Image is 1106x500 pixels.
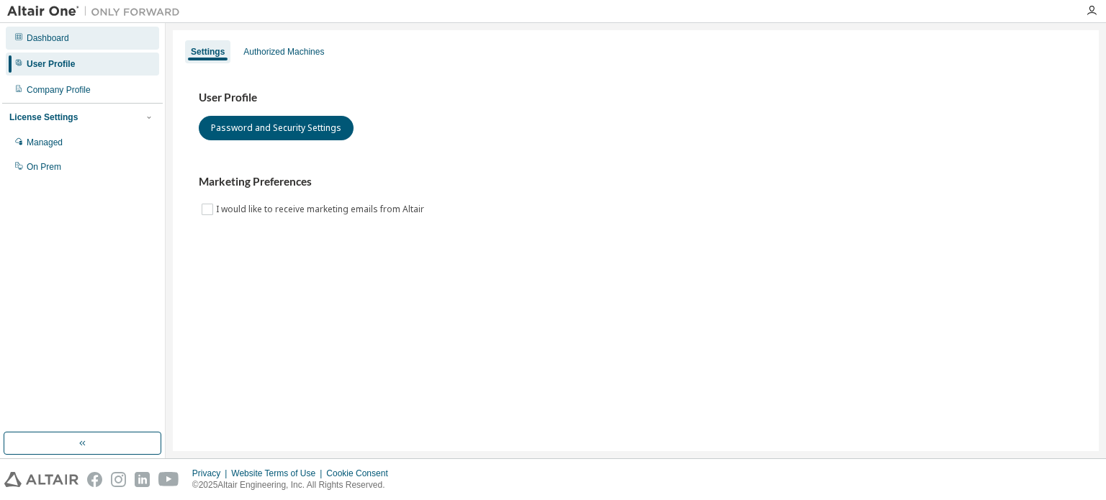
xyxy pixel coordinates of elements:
[231,468,326,479] div: Website Terms of Use
[7,4,187,19] img: Altair One
[27,137,63,148] div: Managed
[4,472,78,487] img: altair_logo.svg
[9,112,78,123] div: License Settings
[87,472,102,487] img: facebook.svg
[216,201,427,218] label: I would like to receive marketing emails from Altair
[192,479,397,491] p: © 2025 Altair Engineering, Inc. All Rights Reserved.
[192,468,231,479] div: Privacy
[27,161,61,173] div: On Prem
[199,116,354,140] button: Password and Security Settings
[158,472,179,487] img: youtube.svg
[27,32,69,44] div: Dashboard
[191,46,225,58] div: Settings
[27,84,91,96] div: Company Profile
[135,472,150,487] img: linkedin.svg
[27,58,75,70] div: User Profile
[326,468,396,479] div: Cookie Consent
[199,91,1073,105] h3: User Profile
[199,175,1073,189] h3: Marketing Preferences
[111,472,126,487] img: instagram.svg
[243,46,324,58] div: Authorized Machines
